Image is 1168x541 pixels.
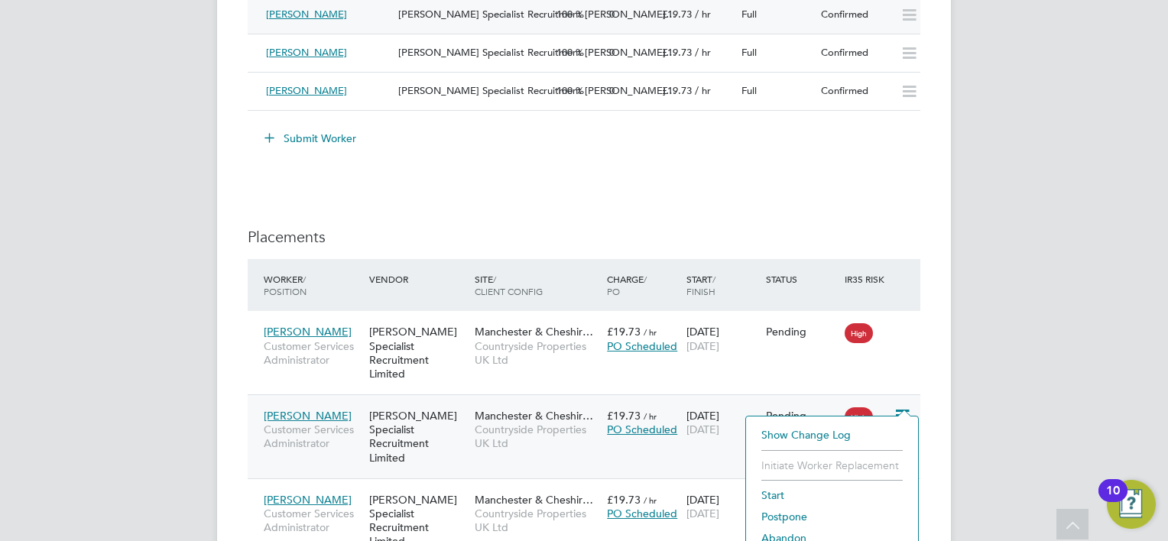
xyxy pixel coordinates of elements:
li: Show change log [754,424,910,445]
div: Pending [766,325,838,339]
div: Start [683,265,762,305]
div: [PERSON_NAME] Specialist Recruitment Limited [365,401,471,472]
span: £19.73 [607,325,641,339]
span: [DATE] [686,423,719,436]
span: / hr [644,410,657,422]
li: Postpone [754,506,910,527]
span: / hr [695,84,711,97]
span: £19.73 [607,409,641,423]
span: Countryside Properties UK Ltd [475,423,599,450]
span: £19.73 [662,84,692,97]
span: [DATE] [686,339,719,353]
div: Vendor [365,265,471,293]
span: / Position [264,273,307,297]
span: [PERSON_NAME] [264,409,352,423]
span: / hr [695,46,711,59]
li: Initiate Worker Replacement [754,455,910,476]
div: Confirmed [815,79,894,104]
span: Manchester & Cheshir… [475,325,593,339]
span: Countryside Properties UK Ltd [475,339,599,367]
span: Full [741,8,757,21]
a: [PERSON_NAME]Customer Services Administrator[PERSON_NAME] Specialist Recruitment LimitedMancheste... [260,400,920,413]
span: 0 [609,8,615,21]
span: / Finish [686,273,715,297]
a: [PERSON_NAME]Customer Services Administrator[PERSON_NAME] Specialist Recruitment LimitedMancheste... [260,484,920,497]
span: Manchester & Cheshir… [475,493,593,507]
div: Worker [260,265,365,305]
span: [PERSON_NAME] Specialist Recruitment [PERSON_NAME]… [398,8,676,21]
button: Open Resource Center, 10 new notifications [1107,480,1156,529]
button: Submit Worker [254,126,368,151]
span: 100 [556,46,573,59]
span: PO Scheduled [607,507,677,520]
span: [PERSON_NAME] [266,8,347,21]
span: Customer Services Administrator [264,423,362,450]
span: 0 [609,46,615,59]
li: Start [754,484,910,506]
span: / Client Config [475,273,543,297]
div: [DATE] [683,485,762,528]
span: / hr [695,8,711,21]
span: PO Scheduled [607,423,677,436]
h3: Placements [248,227,920,247]
span: Manchester & Cheshir… [475,409,593,423]
span: Countryside Properties UK Ltd [475,507,599,534]
span: [PERSON_NAME] Specialist Recruitment [PERSON_NAME]… [398,84,676,97]
span: 0 [609,84,615,97]
span: / hr [644,326,657,338]
span: [PERSON_NAME] [264,493,352,507]
span: Customer Services Administrator [264,507,362,534]
span: Full [741,46,757,59]
span: [PERSON_NAME] [266,84,347,97]
span: £19.73 [607,493,641,507]
span: [PERSON_NAME] [264,325,352,339]
a: [PERSON_NAME]Customer Services Administrator[PERSON_NAME] Specialist Recruitment LimitedMancheste... [260,316,920,329]
div: Site [471,265,603,305]
span: High [845,407,873,427]
span: PO Scheduled [607,339,677,353]
span: High [845,323,873,343]
span: £19.73 [662,8,692,21]
div: [DATE] [683,401,762,444]
span: 100 [556,8,573,21]
div: Status [762,265,842,293]
span: [PERSON_NAME] Specialist Recruitment [PERSON_NAME]… [398,46,676,59]
div: Pending [766,409,838,423]
div: 10 [1106,491,1120,510]
div: [DATE] [683,317,762,360]
div: Confirmed [815,2,894,28]
span: / hr [644,494,657,506]
span: [PERSON_NAME] [266,46,347,59]
span: [DATE] [686,507,719,520]
div: Charge [603,265,683,305]
span: Full [741,84,757,97]
div: [PERSON_NAME] Specialist Recruitment Limited [365,317,471,388]
div: Confirmed [815,40,894,66]
span: 100 [556,84,573,97]
div: IR35 Risk [841,265,894,293]
span: / PO [607,273,647,297]
span: Customer Services Administrator [264,339,362,367]
span: £19.73 [662,46,692,59]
